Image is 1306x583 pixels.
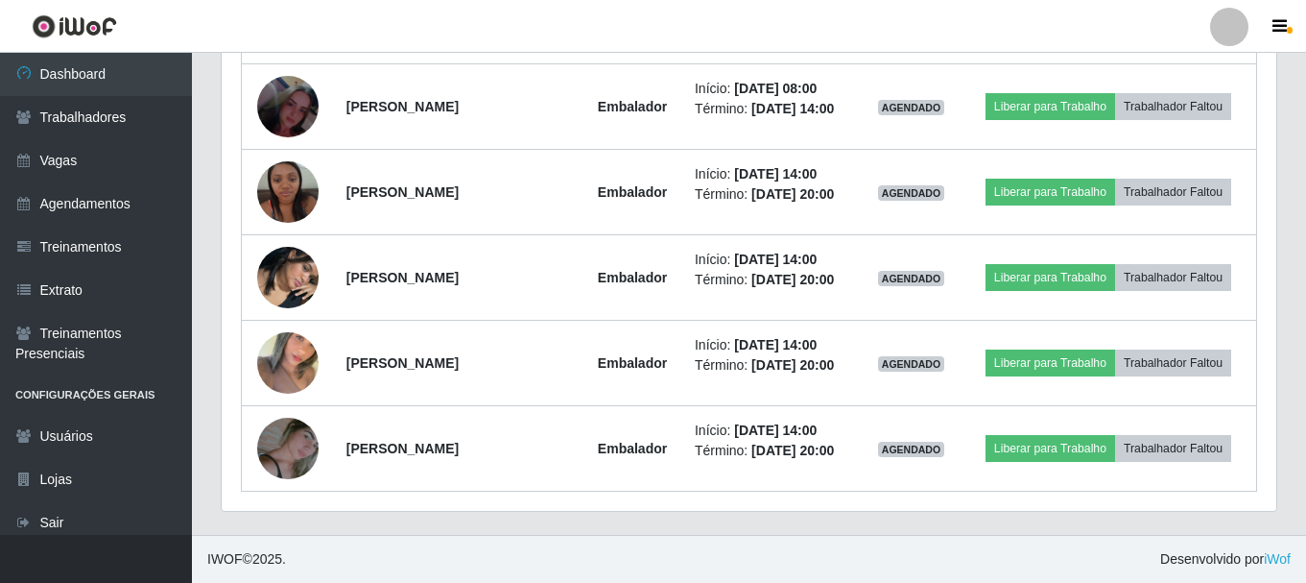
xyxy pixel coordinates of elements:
a: iWof [1264,551,1291,567]
span: AGENDADO [878,442,945,457]
button: Trabalhador Faltou [1115,264,1231,291]
button: Liberar para Trabalho [985,350,1115,377]
img: 1750085775570.jpeg [257,52,319,161]
button: Liberar para Trabalho [985,179,1115,206]
img: 1752005816142.jpeg [257,400,319,498]
li: Término: [695,99,850,119]
span: AGENDADO [878,185,945,201]
button: Trabalhador Faltou [1115,93,1231,120]
li: Término: [695,441,850,461]
button: Liberar para Trabalho [985,93,1115,120]
li: Início: [695,335,850,355]
strong: Embalador [598,184,667,200]
strong: [PERSON_NAME] [346,441,459,456]
strong: Embalador [598,270,667,285]
time: [DATE] 14:00 [734,423,817,438]
li: Início: [695,421,850,441]
strong: [PERSON_NAME] [346,270,459,285]
img: 1749644000340.jpeg [257,308,319,418]
time: [DATE] 14:00 [734,252,817,267]
button: Trabalhador Faltou [1115,435,1231,462]
strong: [PERSON_NAME] [346,99,459,114]
time: [DATE] 14:00 [751,101,834,116]
span: © 2025 . [207,549,286,570]
strong: Embalador [598,441,667,456]
strong: Embalador [598,99,667,114]
li: Início: [695,250,850,270]
span: IWOF [207,551,243,567]
li: Término: [695,184,850,205]
li: Início: [695,164,850,184]
button: Trabalhador Faltou [1115,350,1231,377]
li: Término: [695,355,850,376]
button: Liberar para Trabalho [985,435,1115,462]
img: 1747150517411.jpeg [257,223,319,332]
span: AGENDADO [878,100,945,115]
span: AGENDADO [878,271,945,286]
strong: Embalador [598,355,667,371]
time: [DATE] 20:00 [751,186,834,202]
button: Liberar para Trabalho [985,264,1115,291]
time: [DATE] 14:00 [734,166,817,182]
time: [DATE] 14:00 [734,337,817,352]
li: Término: [695,270,850,290]
span: Desenvolvido por [1160,549,1291,570]
strong: [PERSON_NAME] [346,355,459,371]
time: [DATE] 20:00 [751,272,834,287]
span: AGENDADO [878,356,945,372]
img: CoreUI Logo [32,14,117,38]
img: 1728315936790.jpeg [257,151,319,232]
time: [DATE] 20:00 [751,357,834,373]
time: [DATE] 08:00 [734,81,817,96]
time: [DATE] 20:00 [751,443,834,458]
li: Início: [695,79,850,99]
strong: [PERSON_NAME] [346,184,459,200]
button: Trabalhador Faltou [1115,179,1231,206]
